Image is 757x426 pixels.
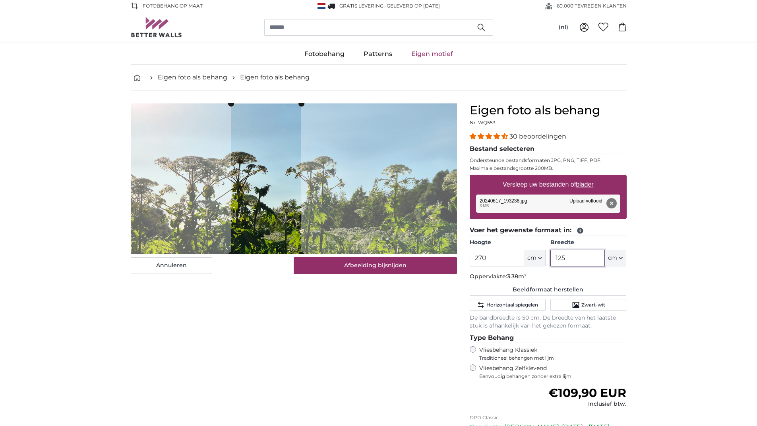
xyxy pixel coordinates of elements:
[470,165,627,172] p: Maximale bestandsgrootte 200MB.
[339,3,385,9] span: GRATIS levering!
[470,299,546,311] button: Horizontaal spiegelen
[470,144,627,154] legend: Bestand selecteren
[550,239,626,247] label: Breedte
[470,314,627,330] p: De bandbreedte is 50 cm. De breedte van het laatste stuk is afhankelijk van het gekozen formaat.
[354,44,402,64] a: Patterns
[524,250,546,266] button: cm
[470,103,627,118] h1: Eigen foto als behang
[470,239,546,247] label: Hoogte
[470,133,509,140] span: 4.33 stars
[294,257,457,274] button: Afbeelding bijsnijden
[479,355,612,361] span: Traditioneel behangen met lijm
[576,181,593,188] u: blader
[470,284,627,296] button: Beeldformaat herstellen
[500,177,597,193] label: Versleep uw bestanden of
[402,44,463,64] a: Eigen motief
[158,73,227,82] a: Eigen foto als behang
[131,17,182,37] img: Betterwalls
[131,257,212,274] button: Annuleren
[470,273,627,281] p: Oppervlakte:
[479,364,627,380] label: Vliesbehang Zelfklevend
[470,226,627,235] legend: Voer het gewenste formaat in:
[295,44,354,64] a: Fotobehang
[470,414,627,421] p: DPD Classic
[605,250,626,266] button: cm
[131,65,627,91] nav: breadcrumbs
[557,2,627,10] span: 60.000 TEVREDEN KLANTEN
[385,3,440,9] span: -
[581,302,605,308] span: Zwart-wit
[552,20,575,35] button: (nl)
[143,2,203,10] span: FOTOBEHANG OP MAAT
[527,254,536,262] span: cm
[479,373,627,380] span: Eenvoudig behangen zonder extra lijm
[548,386,626,400] span: €109,90 EUR
[240,73,310,82] a: Eigen foto als behang
[509,133,566,140] span: 30 beoordelingen
[318,3,325,9] img: Nederland
[470,120,496,125] span: Nr. WQ553
[486,302,538,308] span: Horizontaal spiegelen
[387,3,440,9] span: Geleverd op [DATE]
[470,333,627,343] legend: Type Behang
[470,157,627,164] p: Ondersteunde bestandsformaten JPG, PNG, TIFF, PDF.
[550,299,626,311] button: Zwart-wit
[548,400,626,408] div: Inclusief btw.
[507,273,527,280] span: 3.38m²
[608,254,617,262] span: cm
[479,346,612,361] label: Vliesbehang Klassiek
